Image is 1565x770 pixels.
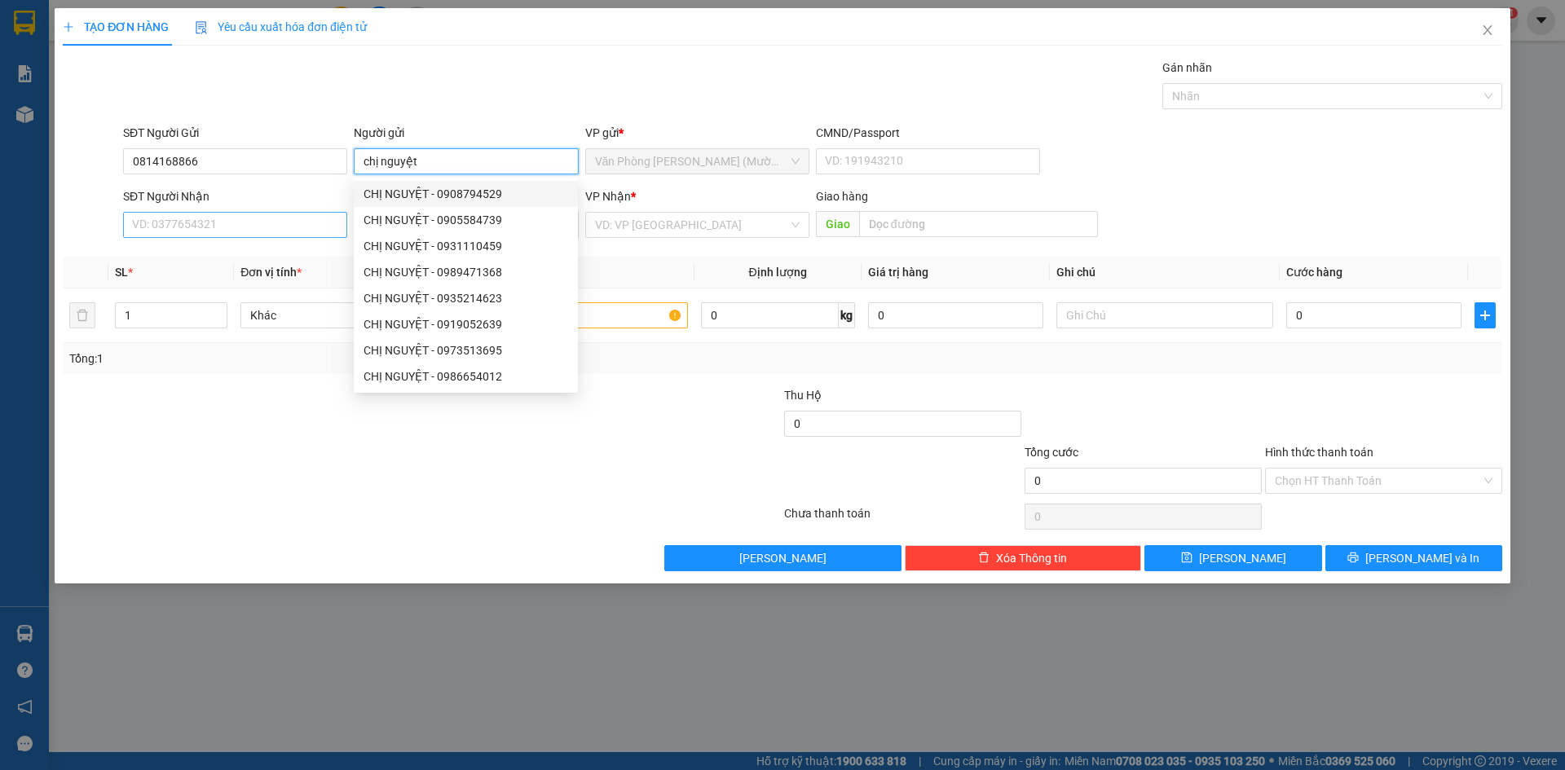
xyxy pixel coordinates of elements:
div: CHỊ NGUYỆT - 0973513695 [354,337,578,363]
span: Thu Hộ [784,389,822,402]
div: CHỊ NGUYỆT - 0908794529 [364,185,568,203]
div: CHỊ NGUYỆT - 0931110459 [364,237,568,255]
div: CHỊ NGUYỆT - 0935214623 [364,289,568,307]
label: Hình thức thanh toán [1265,446,1373,459]
div: CHỊ NGUYỆT - 0905584739 [354,207,578,233]
span: Đơn vị tính [240,266,302,279]
div: CHỊ NGUYỆT - 0908794529 [354,181,578,207]
button: printer[PERSON_NAME] và In [1325,545,1502,571]
span: delete [978,552,990,565]
span: Khác [250,303,447,328]
span: [PERSON_NAME] [1199,549,1286,567]
span: Định lượng [749,266,807,279]
span: kg [839,302,855,328]
div: CHỊ NGUYỆT - 0931110459 [354,233,578,259]
button: delete [69,302,95,328]
span: Tổng cước [1025,446,1078,459]
div: CHỊ NGUYỆT - 0935214623 [354,285,578,311]
span: TẠO ĐƠN HÀNG [63,20,169,33]
label: Gán nhãn [1162,61,1212,74]
button: save[PERSON_NAME] [1144,545,1321,571]
div: SĐT Người Gửi [123,124,347,142]
span: close [1481,24,1494,37]
input: 0 [868,302,1043,328]
span: [PERSON_NAME] [739,549,827,567]
button: Close [1465,8,1510,54]
span: plus [63,21,74,33]
span: Cước hàng [1286,266,1342,279]
div: CHỊ NGUYỆT - 0986654012 [364,367,568,385]
span: [PERSON_NAME] và In [1365,549,1479,567]
div: SĐT Người Nhận [123,187,347,205]
span: VP Nhận [585,190,631,203]
span: Văn Phòng Trần Phú (Mường Thanh) [595,149,800,174]
div: CMND/Passport [816,124,1040,142]
div: Người gửi [354,124,578,142]
div: CHỊ NGUYỆT - 0919052639 [354,311,578,337]
div: CHỊ NGUYỆT - 0919052639 [364,315,568,333]
span: Giao [816,211,859,237]
img: icon [195,21,208,34]
div: CHỊ NGUYỆT - 0989471368 [364,263,568,281]
span: printer [1347,552,1359,565]
div: VP gửi [585,124,809,142]
span: plus [1475,309,1495,322]
div: Tổng: 1 [69,350,604,367]
div: CHỊ NGUYỆT - 0973513695 [364,341,568,359]
span: Xóa Thông tin [996,549,1067,567]
span: save [1181,552,1192,565]
div: Chưa thanh toán [782,504,1023,533]
input: VD: Bàn, Ghế [470,302,687,328]
div: CHỊ NGUYỆT - 0986654012 [354,363,578,389]
span: Giao hàng [816,190,868,203]
div: CHỊ NGUYỆT - 0905584739 [364,211,568,229]
span: SL [115,266,128,279]
input: Ghi Chú [1056,302,1273,328]
button: [PERSON_NAME] [664,545,902,571]
th: Ghi chú [1050,257,1280,288]
div: CHỊ NGUYỆT - 0989471368 [354,259,578,285]
button: plus [1475,302,1496,328]
button: deleteXóa Thông tin [905,545,1142,571]
span: Giá trị hàng [868,266,928,279]
input: Dọc đường [859,211,1098,237]
span: Yêu cầu xuất hóa đơn điện tử [195,20,367,33]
